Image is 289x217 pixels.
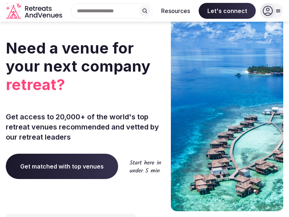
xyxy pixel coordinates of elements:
a: Visit the homepage [6,3,64,19]
img: Start here in under 5 min [130,160,161,173]
button: Resources [155,3,196,19]
svg: Retreats and Venues company logo [6,3,64,19]
span: Let's connect [199,3,256,19]
p: Get access to 20,000+ of the world's top retreat venues recommended and vetted by our retreat lea... [6,112,165,142]
span: retreat? [6,76,165,94]
span: Need a venue for your next company [6,39,150,75]
a: Get matched with top venues [6,154,118,179]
